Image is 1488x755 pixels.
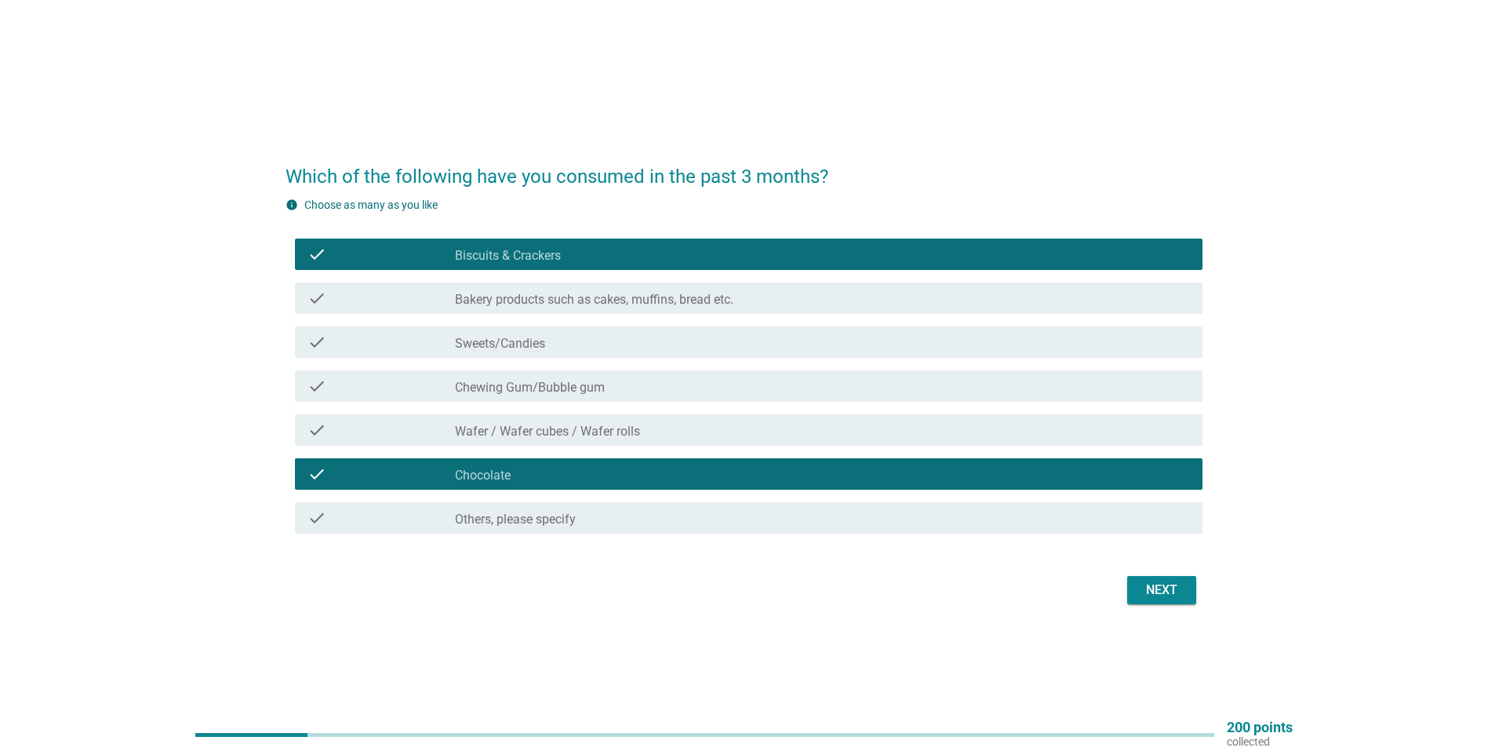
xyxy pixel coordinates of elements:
label: Chocolate [455,468,511,483]
label: Choose as many as you like [304,199,438,211]
i: check [307,245,326,264]
p: collected [1227,735,1293,749]
i: check [307,465,326,483]
i: check [307,509,326,527]
label: Wafer / Wafer cubes / Wafer rolls [455,424,640,440]
label: Others, please specify [455,512,576,527]
button: Next [1127,576,1196,604]
label: Chewing Gum/Bubble gum [455,380,605,396]
i: check [307,289,326,308]
i: check [307,421,326,440]
h2: Which of the following have you consumed in the past 3 months? [286,147,1202,191]
i: check [307,377,326,396]
div: Next [1140,581,1184,600]
i: info [286,199,298,211]
i: check [307,333,326,352]
p: 200 points [1227,720,1293,735]
label: Bakery products such as cakes, muffins, bread etc. [455,292,733,308]
label: Biscuits & Crackers [455,248,561,264]
label: Sweets/Candies [455,336,545,352]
